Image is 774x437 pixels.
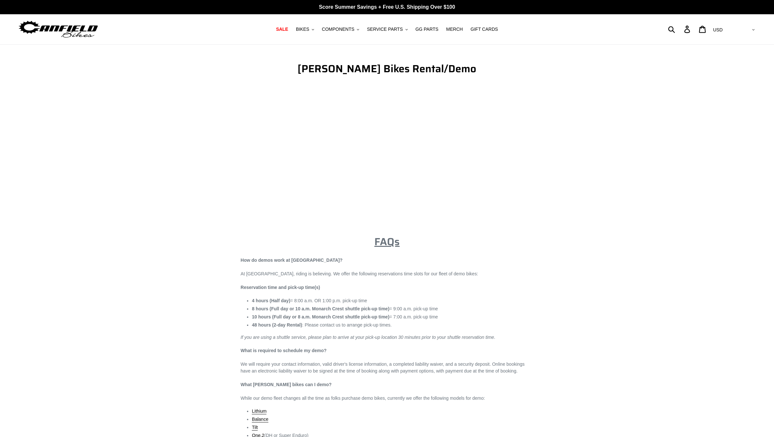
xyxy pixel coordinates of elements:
span: COMPONENTS [322,27,354,32]
a: GG PARTS [412,25,442,34]
span: BIKES [296,27,309,32]
span: = 7:00 a.m. pick-up time [389,314,438,319]
a: GIFT CARDS [467,25,501,34]
a: MERCH [443,25,466,34]
span: MERCH [446,27,463,32]
button: SERVICE PARTS [364,25,411,34]
span: If you are using a shuttle service, please plan to arrive at your pick-up location 30 minutes pri... [240,335,495,340]
strong: 4 hours (Half day) [252,298,290,303]
input: Search [672,22,688,36]
strong: How do demos work at [GEOGRAPHIC_DATA]? [240,258,343,263]
span: : Please contact us to arrange pick-up times. [302,322,392,328]
span: 48 hours (2-day Rental) [252,322,302,328]
p: We will require your contact information, valid driver's license information, a completed liabili... [240,347,533,402]
span: FAQs [374,234,400,250]
strong: What is required to schedule my demo? [240,348,326,353]
a: Lithium [252,408,266,414]
span: 10 hours (Full day or 8 a.m. Monarch Crest shuttle pick-up time) [252,314,389,319]
button: BIKES [293,25,317,34]
span: = 8:00 a.m. OR 1:00 p.m. pick-up time [252,298,367,303]
span: SALE [276,27,288,32]
a: SALE [273,25,291,34]
span: = 9:00 a.m. pick-up time [252,306,438,311]
img: Canfield Bikes [18,19,99,40]
strong: Reservation time and pick-up time(s) [240,285,320,290]
div: At [GEOGRAPHIC_DATA], riding is believing. We offer the following reservations time slots for our... [240,257,533,284]
h1: [PERSON_NAME] Bikes Rental/Demo [240,63,533,75]
strong: 8 hours (Full day or 10 a.m. Monarch Crest shuttle pick-up time) [252,306,389,311]
button: COMPONENTS [319,25,362,34]
span: SERVICE PARTS [367,27,403,32]
a: Balance [252,417,268,422]
strong: What [PERSON_NAME] bikes can I demo? [240,382,332,387]
span: GIFT CARDS [471,27,498,32]
span: GG PARTS [416,27,439,32]
a: Tilt [252,425,258,431]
